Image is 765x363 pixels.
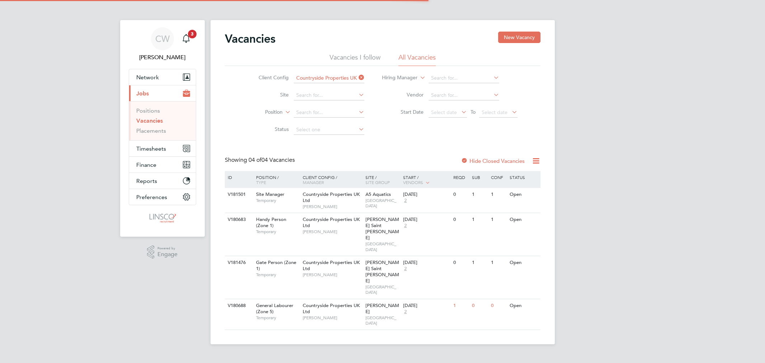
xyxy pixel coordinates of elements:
[136,145,166,152] span: Timesheets
[303,259,360,272] span: Countryside Properties UK Ltd
[226,213,251,226] div: V180683
[508,299,539,312] div: Open
[129,53,196,62] span: Chloe Whittall
[431,109,457,115] span: Select date
[188,30,197,38] span: 3
[303,229,362,235] span: [PERSON_NAME]
[136,194,167,201] span: Preferences
[470,213,489,226] div: 1
[508,256,539,269] div: Open
[470,299,489,312] div: 0
[129,101,196,140] div: Jobs
[136,127,166,134] a: Placements
[294,73,364,83] input: Search for...
[256,198,299,203] span: Temporary
[249,156,295,164] span: 04 Vacancies
[489,213,508,226] div: 1
[147,245,178,259] a: Powered byEngage
[470,188,489,201] div: 1
[403,198,408,204] span: 2
[256,216,286,228] span: Handy Person (Zone 1)
[247,126,289,132] label: Status
[303,302,360,315] span: Countryside Properties UK Ltd
[364,171,401,188] div: Site /
[157,251,178,258] span: Engage
[303,216,360,228] span: Countryside Properties UK Ltd
[303,272,362,278] span: [PERSON_NAME]
[256,272,299,278] span: Temporary
[365,315,400,326] span: [GEOGRAPHIC_DATA]
[129,27,196,62] a: CW[PERSON_NAME]
[403,309,408,315] span: 2
[482,109,507,115] span: Select date
[157,245,178,251] span: Powered by
[136,117,163,124] a: Vacancies
[129,173,196,189] button: Reports
[136,107,160,114] a: Positions
[129,141,196,156] button: Timesheets
[303,315,362,321] span: [PERSON_NAME]
[256,259,296,272] span: Gate Person (Zone 1)
[508,171,539,183] div: Status
[489,299,508,312] div: 0
[247,91,289,98] label: Site
[129,189,196,205] button: Preferences
[403,179,423,185] span: Vendors
[365,241,400,252] span: [GEOGRAPHIC_DATA]
[129,69,196,85] button: Network
[129,212,196,224] a: Go to home page
[403,192,450,198] div: [DATE]
[247,74,289,81] label: Client Config
[398,53,436,66] li: All Vacancies
[489,188,508,201] div: 1
[401,171,452,189] div: Start /
[303,179,324,185] span: Manager
[365,302,399,315] span: [PERSON_NAME]
[365,198,400,209] span: [GEOGRAPHIC_DATA]
[294,108,364,118] input: Search for...
[226,171,251,183] div: ID
[489,256,508,269] div: 1
[452,299,470,312] div: 1
[136,90,149,97] span: Jobs
[365,259,399,284] span: [PERSON_NAME] Saint [PERSON_NAME]
[498,32,540,43] button: New Vacancy
[256,302,293,315] span: General Labourer (Zone 5)
[376,74,417,81] label: Hiring Manager
[382,91,424,98] label: Vendor
[179,27,193,50] a: 3
[382,109,424,115] label: Start Date
[129,85,196,101] button: Jobs
[403,223,408,229] span: 2
[461,157,525,164] label: Hide Closed Vacancies
[251,171,301,188] div: Position /
[489,171,508,183] div: Conf
[136,161,156,168] span: Finance
[452,213,470,226] div: 0
[470,171,489,183] div: Sub
[508,188,539,201] div: Open
[155,34,170,43] span: CW
[365,191,391,197] span: A5 Aquatics
[403,217,450,223] div: [DATE]
[120,20,205,237] nav: Main navigation
[301,171,364,188] div: Client Config /
[365,216,399,241] span: [PERSON_NAME] Saint [PERSON_NAME]
[452,188,470,201] div: 0
[136,74,159,81] span: Network
[226,299,251,312] div: V180688
[136,178,157,184] span: Reports
[249,156,261,164] span: 04 of
[429,90,499,100] input: Search for...
[256,191,284,197] span: Site Manager
[225,32,275,46] h2: Vacancies
[147,212,177,224] img: linsco-logo-retina.png
[241,109,283,116] label: Position
[303,191,360,203] span: Countryside Properties UK Ltd
[303,204,362,209] span: [PERSON_NAME]
[330,53,381,66] li: Vacancies I follow
[226,188,251,201] div: V181501
[365,179,390,185] span: Site Group
[508,213,539,226] div: Open
[256,179,266,185] span: Type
